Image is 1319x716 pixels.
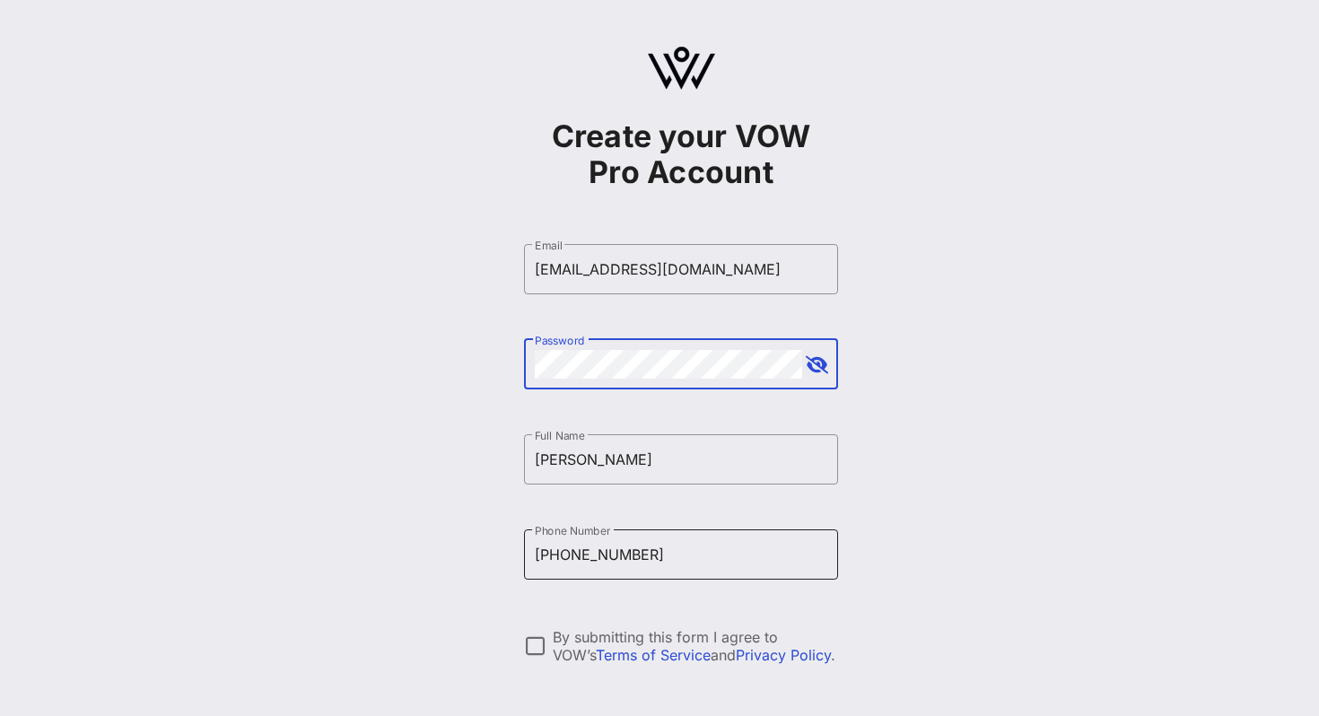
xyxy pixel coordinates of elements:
label: Email [535,239,563,252]
div: By submitting this form I agree to VOW’s and . [553,628,838,664]
label: Phone Number [535,524,610,537]
h1: Create your VOW Pro Account [524,118,838,190]
a: Terms of Service [596,646,711,664]
button: append icon [806,356,828,374]
label: Password [535,334,585,347]
label: Full Name [535,429,585,442]
a: Privacy Policy [736,646,831,664]
img: logo.svg [648,47,715,90]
